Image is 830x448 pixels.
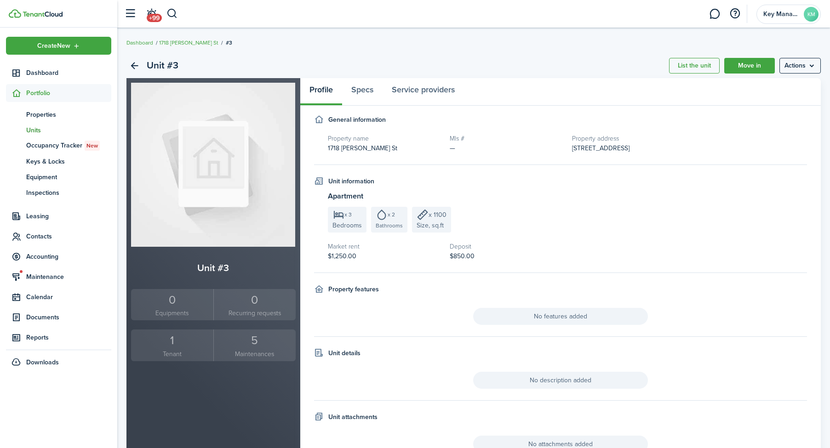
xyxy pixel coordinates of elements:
a: 1718 [PERSON_NAME] St [159,39,218,47]
span: Reports [26,333,111,342]
h4: Unit information [328,176,374,186]
span: Bedrooms [332,221,362,230]
span: #3 [226,39,232,47]
small: Tenant [133,349,211,359]
button: Search [166,6,178,22]
img: Unit avatar [131,83,295,247]
a: Notifications [143,2,160,26]
small: Maintenances [216,349,293,359]
span: Key Management [763,11,800,17]
a: Back [126,58,142,74]
span: Dashboard [26,68,111,78]
a: 1Tenant [131,329,213,361]
a: Specs [342,78,383,106]
a: Move in [724,58,775,74]
a: Keys & Locks [6,153,111,169]
span: $850.00 [450,251,475,261]
span: Equipment [26,172,111,182]
a: Properties [6,107,111,122]
a: 0Equipments [131,289,213,321]
h5: Market rent [328,242,441,251]
span: x 2 [388,212,395,217]
a: Messaging [706,2,723,26]
span: +99 [147,14,162,22]
a: Occupancy TrackerNew [6,138,111,153]
span: [STREET_ADDRESS] [572,143,630,153]
div: 0 [216,291,293,309]
span: Occupancy Tracker [26,141,111,151]
menu-btn: Actions [779,58,821,74]
img: TenantCloud [23,11,63,17]
span: $1,250.00 [328,251,356,261]
a: Dashboard [126,39,153,47]
a: Equipment [6,169,111,185]
a: Units [6,122,111,138]
span: No description added [473,372,648,389]
avatar-text: KM [804,7,819,22]
h4: Property features [328,284,379,294]
span: Bathrooms [376,221,403,230]
h5: Mls # [450,134,563,143]
span: Keys & Locks [26,157,111,166]
button: Open resource center [727,6,743,22]
div: 1 [133,332,211,349]
span: Contacts [26,232,111,241]
span: x 1100 [429,210,446,220]
h5: Deposit [450,242,563,251]
span: No features added [473,308,648,325]
a: Dashboard [6,64,111,82]
span: Portfolio [26,88,111,98]
h2: Unit #3 [131,261,296,275]
small: Recurring requests [216,308,293,318]
span: New [86,142,98,150]
span: — [450,143,455,153]
h4: Unit attachments [328,412,378,422]
h4: General information [328,115,386,125]
h3: Apartment [328,191,807,202]
a: Service providers [383,78,464,106]
span: Create New [37,43,70,49]
h5: Property address [572,134,807,143]
h4: Unit details [328,348,361,358]
a: 0Recurring requests [213,289,296,321]
span: Size, sq.ft [417,221,444,230]
a: List the unit [669,58,720,74]
span: Maintenance [26,272,111,282]
button: Open menu [779,58,821,74]
span: Calendar [26,292,111,302]
div: 0 [133,291,211,309]
a: Reports [6,329,111,346]
button: Open sidebar [121,5,139,23]
span: Downloads [26,357,59,367]
span: Accounting [26,252,111,261]
div: 5 [216,332,293,349]
a: 5Maintenances [213,329,296,361]
h5: Property name [328,134,441,143]
h2: Unit #3 [147,58,178,74]
small: Equipments [133,308,211,318]
button: Open menu [6,37,111,55]
span: x 3 [344,212,352,217]
a: Inspections [6,185,111,200]
span: Leasing [26,211,111,221]
img: TenantCloud [9,9,21,18]
span: Properties [26,110,111,119]
span: Documents [26,312,111,322]
span: 1718 [PERSON_NAME] St [328,143,397,153]
span: Inspections [26,188,111,198]
span: Units [26,125,111,135]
